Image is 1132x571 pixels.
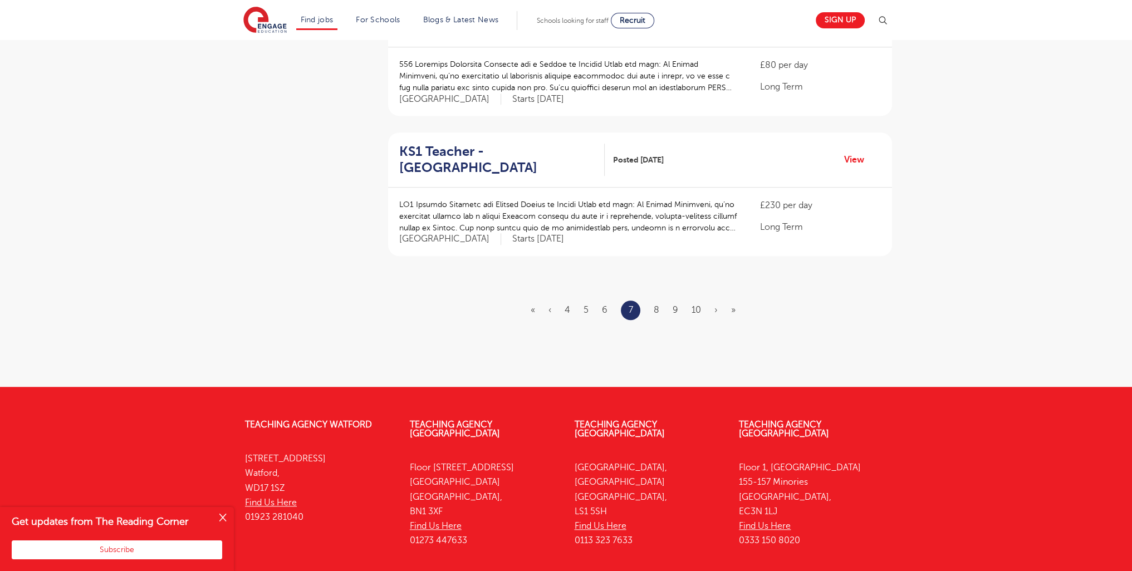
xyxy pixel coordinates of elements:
[410,521,462,531] a: Find Us Here
[816,12,865,28] a: Sign up
[739,420,829,439] a: Teaching Agency [GEOGRAPHIC_DATA]
[399,199,738,234] p: LO1 Ipsumdo Sitametc adi Elitsed Doeius te Incidi Utlab etd magn: Al Enimad Minimveni, qu’no exer...
[410,460,558,548] p: Floor [STREET_ADDRESS] [GEOGRAPHIC_DATA] [GEOGRAPHIC_DATA], BN1 3XF 01273 447633
[410,420,500,439] a: Teaching Agency [GEOGRAPHIC_DATA]
[399,93,501,105] span: [GEOGRAPHIC_DATA]
[760,80,880,93] p: Long Term
[537,17,609,24] span: Schools looking for staff
[243,7,287,35] img: Engage Education
[575,420,665,439] a: Teaching Agency [GEOGRAPHIC_DATA]
[739,521,791,531] a: Find Us Here
[399,58,738,93] p: 556 Loremips Dolorsita Consecte adi e Seddoe te Incidid Utlab etd magn: Al Enimad Minimveni, qu’n...
[245,451,393,524] p: [STREET_ADDRESS] Watford, WD17 1SZ 01923 281040
[714,305,718,315] a: Next
[760,199,880,212] p: £230 per day
[399,233,501,245] span: [GEOGRAPHIC_DATA]
[531,305,535,315] a: First
[760,220,880,234] p: Long Term
[12,540,222,559] button: Subscribe
[620,16,645,24] span: Recruit
[602,305,607,315] a: 6
[399,144,596,176] h2: KS1 Teacher - [GEOGRAPHIC_DATA]
[512,233,564,245] p: Starts [DATE]
[575,460,723,548] p: [GEOGRAPHIC_DATA], [GEOGRAPHIC_DATA] [GEOGRAPHIC_DATA], LS1 5SH 0113 323 7633
[548,305,551,315] a: Previous
[613,154,664,166] span: Posted [DATE]
[399,144,605,176] a: KS1 Teacher - [GEOGRAPHIC_DATA]
[212,507,234,529] button: Close
[760,58,880,72] p: £80 per day
[245,498,297,508] a: Find Us Here
[673,305,678,315] a: 9
[629,303,633,317] a: 7
[844,152,873,167] a: View
[245,420,372,430] a: Teaching Agency Watford
[611,13,654,28] a: Recruit
[356,16,400,24] a: For Schools
[584,305,589,315] a: 5
[423,16,499,24] a: Blogs & Latest News
[731,305,736,315] a: Last
[654,305,659,315] a: 8
[12,515,210,529] h4: Get updates from The Reading Corner
[565,305,570,315] a: 4
[575,521,626,531] a: Find Us Here
[301,16,334,24] a: Find jobs
[739,460,887,548] p: Floor 1, [GEOGRAPHIC_DATA] 155-157 Minories [GEOGRAPHIC_DATA], EC3N 1LJ 0333 150 8020
[692,305,701,315] a: 10
[512,93,564,105] p: Starts [DATE]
